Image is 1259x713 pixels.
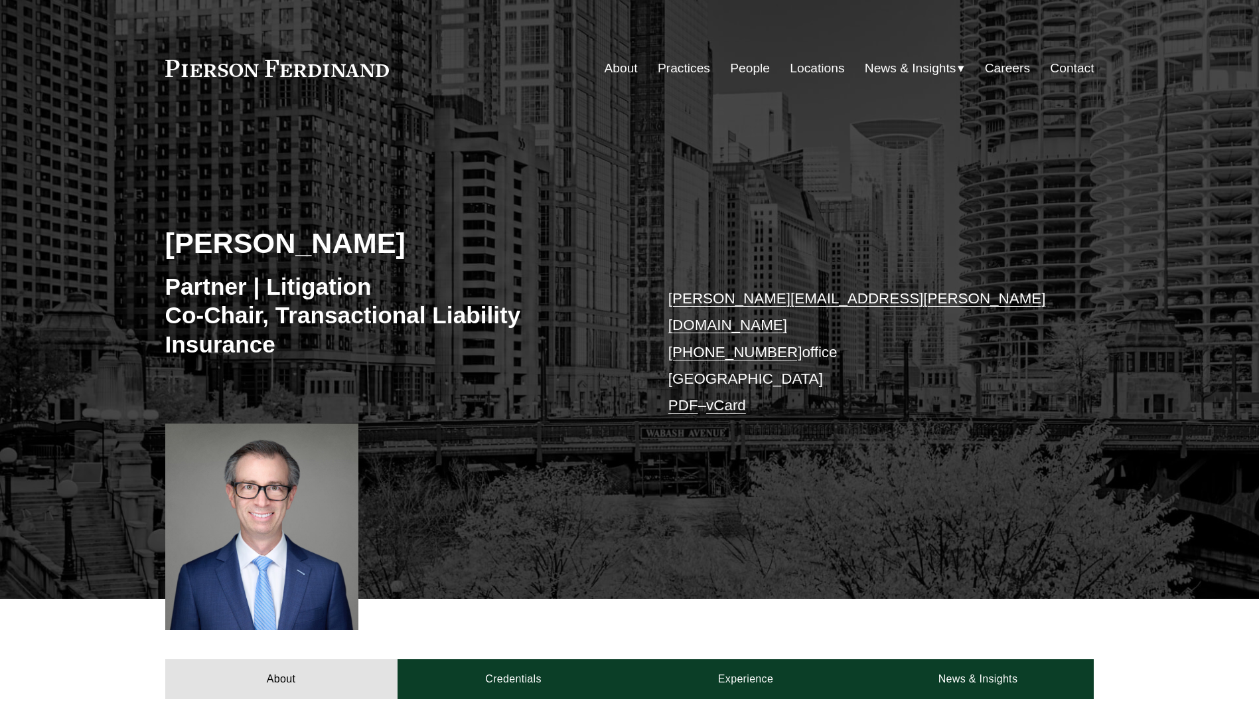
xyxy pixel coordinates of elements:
[865,57,956,80] span: News & Insights
[865,56,965,81] a: folder dropdown
[790,56,844,81] a: Locations
[658,56,710,81] a: Practices
[165,226,630,260] h2: [PERSON_NAME]
[1050,56,1094,81] a: Contact
[668,285,1055,420] p: office [GEOGRAPHIC_DATA] –
[165,659,398,699] a: About
[668,290,1046,333] a: [PERSON_NAME][EMAIL_ADDRESS][PERSON_NAME][DOMAIN_NAME]
[165,272,630,359] h3: Partner | Litigation Co-Chair, Transactional Liability Insurance
[398,659,630,699] a: Credentials
[861,659,1094,699] a: News & Insights
[605,56,638,81] a: About
[706,397,746,414] a: vCard
[730,56,770,81] a: People
[630,659,862,699] a: Experience
[985,56,1030,81] a: Careers
[668,397,698,414] a: PDF
[668,344,802,360] a: [PHONE_NUMBER]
